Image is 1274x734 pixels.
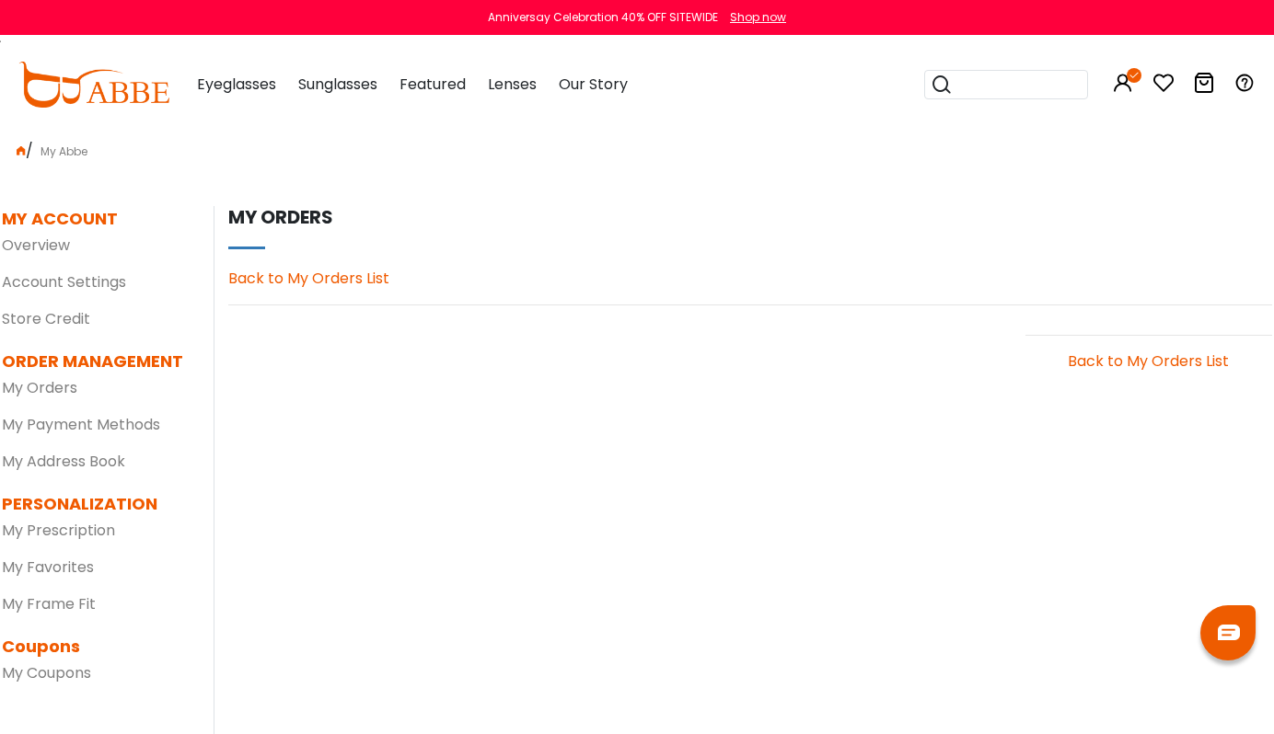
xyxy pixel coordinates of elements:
h5: My orders [228,206,1272,228]
dt: Coupons [2,634,186,659]
span: Sunglasses [298,74,377,95]
a: Overview [2,235,70,256]
a: My Coupons [2,662,91,683]
img: home.png [17,146,26,155]
dt: MY ACCOUNT [2,206,118,231]
a: Store Credit [2,308,90,329]
span: My Abbe [33,143,95,159]
div: / [2,132,1272,162]
div: Anniversay Celebration 40% OFF SITEWIDE [488,9,718,26]
span: Eyeglasses [197,74,276,95]
a: Shop now [721,9,786,25]
span: Our Story [559,74,628,95]
dt: PERSONALIZATION [2,491,186,516]
a: My Payment Methods [2,414,160,435]
a: Back to My Orders List [228,268,389,289]
span: Lenses [488,74,537,95]
a: My Favorites [2,556,94,578]
span: Featured [400,74,466,95]
dt: ORDER MANAGEMENT [2,349,186,373]
a: My Frame Fit [2,593,96,614]
a: Back to My Orders List [1068,350,1229,372]
img: abbeglasses.com [18,62,169,108]
img: chat [1218,625,1240,640]
a: My Address Book [2,451,125,472]
a: My Orders [2,377,77,398]
a: Account Settings [2,271,126,292]
a: My Prescription [2,520,115,541]
div: Shop now [730,9,786,26]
